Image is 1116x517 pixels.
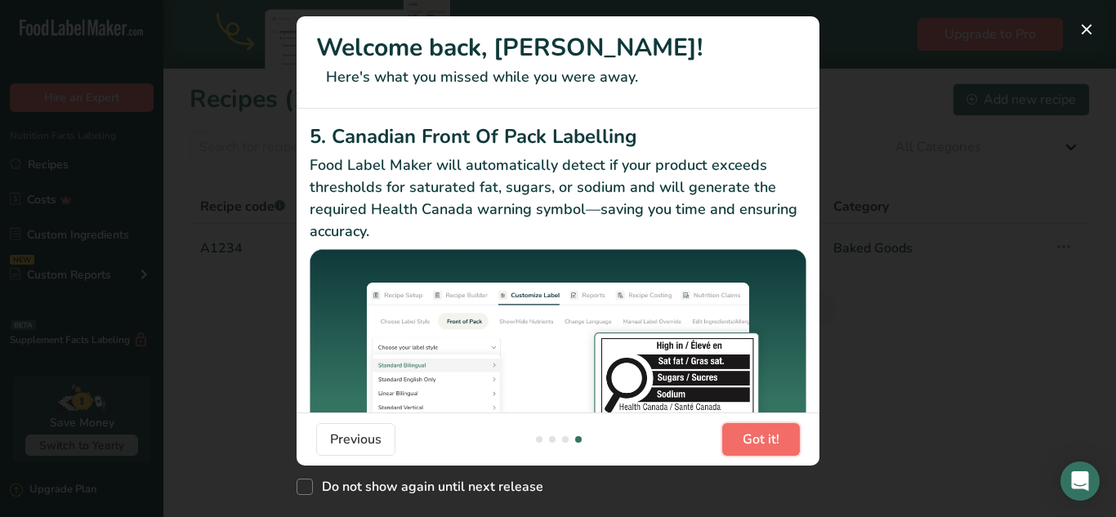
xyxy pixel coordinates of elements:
[722,423,800,456] button: Got it!
[330,430,382,449] span: Previous
[316,423,395,456] button: Previous
[316,66,800,88] p: Here's what you missed while you were away.
[316,29,800,66] h1: Welcome back, [PERSON_NAME]!
[743,430,779,449] span: Got it!
[1060,461,1100,501] div: Open Intercom Messenger
[310,154,806,243] p: Food Label Maker will automatically detect if your product exceeds thresholds for saturated fat, ...
[310,249,806,436] img: Canadian Front Of Pack Labelling
[313,479,543,495] span: Do not show again until next release
[310,122,806,151] h2: 5. Canadian Front Of Pack Labelling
